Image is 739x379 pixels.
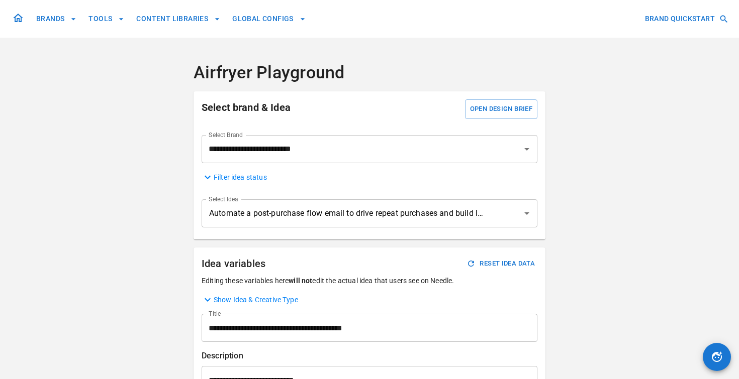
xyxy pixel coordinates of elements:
button: BRAND QUICKSTART [641,10,731,28]
button: Show Idea & Creative Type [202,294,298,306]
p: Editing these variables here edit the actual idea that users see on Needle. [202,276,537,286]
button: Open [520,206,534,220]
button: BRANDS [32,10,80,28]
button: RESET IDEA DATA [465,256,537,272]
button: Filter idea status [202,171,267,183]
p: Show Idea & Creative Type [214,295,298,305]
h4: Airfryer Playground [194,62,545,83]
h6: Select brand & Idea [202,99,291,115]
label: Title [209,309,221,318]
button: GLOBAL CONFIGS [228,10,310,28]
button: TOOLS [84,10,128,28]
button: Open [520,142,534,156]
button: Open Design Brief [465,99,537,119]
h6: Idea variables [202,256,265,272]
label: Select Idea [209,195,238,203]
p: Filter idea status [214,172,267,182]
span: Automate a post-purchase flow email to drive repeat purchases and build loyalty - Feature complem... [209,208,625,218]
button: CONTENT LIBRARIES [132,10,224,28]
strong: will not [289,277,312,285]
label: Select Brand [209,131,243,139]
p: Description [202,350,537,362]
